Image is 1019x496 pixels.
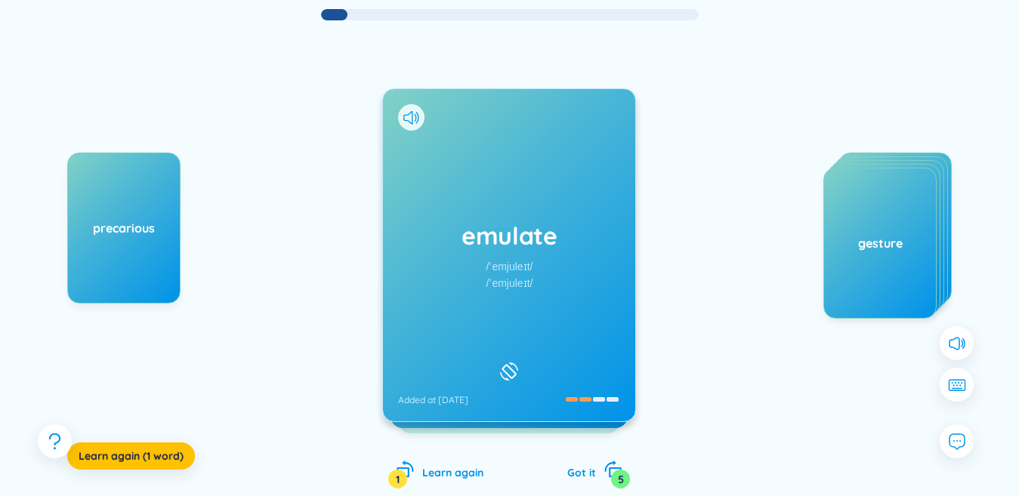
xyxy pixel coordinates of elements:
[398,219,620,252] h1: emulate
[604,460,622,479] span: rotate-right
[398,394,468,406] div: Added at [DATE]
[67,442,195,470] button: Learn again (1 word)
[45,432,64,451] span: question
[567,466,596,479] span: Got it
[38,424,72,458] button: question
[422,466,483,479] span: Learn again
[396,460,415,479] span: rotate-left
[388,470,407,488] div: 1
[824,235,936,251] div: gesture
[486,258,533,275] div: /ˈemjuleɪt/
[68,220,180,236] div: precarious
[486,275,533,291] div: /ˈemjuleɪt/
[79,448,184,464] span: Learn again (1 word)
[611,470,630,488] div: 5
